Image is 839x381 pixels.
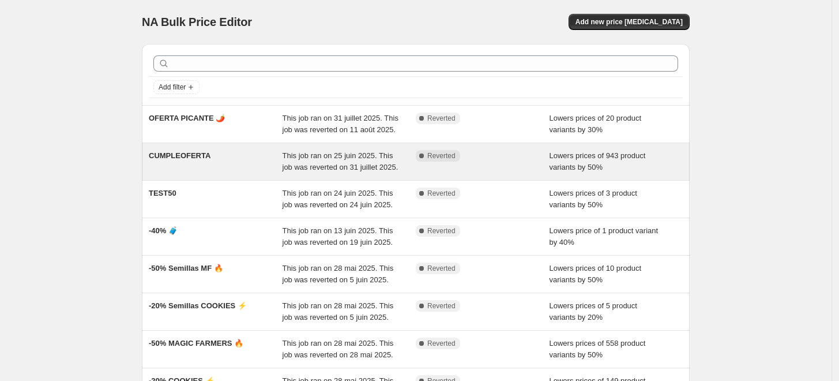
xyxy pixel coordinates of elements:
[149,226,178,235] span: -40% 🧳
[283,339,394,359] span: This job ran on 28 mai 2025. This job was reverted on 28 mai 2025.
[283,264,394,284] span: This job ran on 28 mai 2025. This job was reverted on 5 juin 2025.
[149,339,243,348] span: -50% MAGIC FARMERS 🔥
[427,339,456,348] span: Reverted
[550,339,646,359] span: Lowers prices of 558 product variants by 50%
[550,114,642,134] span: Lowers prices of 20 product variants by 30%
[427,114,456,123] span: Reverted
[149,151,210,160] span: CUMPLEOFERTA
[575,17,683,27] span: Add new price [MEDICAL_DATA]
[283,151,398,171] span: This job ran on 25 juin 2025. This job was reverted on 31 juillet 2025.
[550,189,637,209] span: Lowers prices of 3 product variants by 50%
[427,226,456,236] span: Reverted
[427,151,456,160] span: Reverted
[142,16,252,28] span: NA Bulk Price Editor
[283,301,394,322] span: This job ran on 28 mai 2025. This job was reverted on 5 juin 2025.
[550,264,642,284] span: Lowers prices of 10 product variants by 50%
[153,80,200,94] button: Add filter
[569,14,690,30] button: Add new price [MEDICAL_DATA]
[159,83,186,92] span: Add filter
[149,114,225,122] span: OFERTA PICANTE 🌶️
[283,189,393,209] span: This job ran on 24 juin 2025. This job was reverted on 24 juin 2025.
[149,189,176,197] span: TEST50
[427,189,456,198] span: Reverted
[550,301,637,322] span: Lowers prices of 5 product variants by 20%
[427,264,456,273] span: Reverted
[149,301,247,310] span: -20% Semillas COOKIES ⚡
[427,301,456,311] span: Reverted
[149,264,223,272] span: -50% Semillas MF 🔥
[550,151,646,171] span: Lowers prices of 943 product variants by 50%
[550,226,659,246] span: Lowers price of 1 product variant by 40%
[283,226,393,246] span: This job ran on 13 juin 2025. This job was reverted on 19 juin 2025.
[283,114,398,134] span: This job ran on 31 juillet 2025. This job was reverted on 11 août 2025.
